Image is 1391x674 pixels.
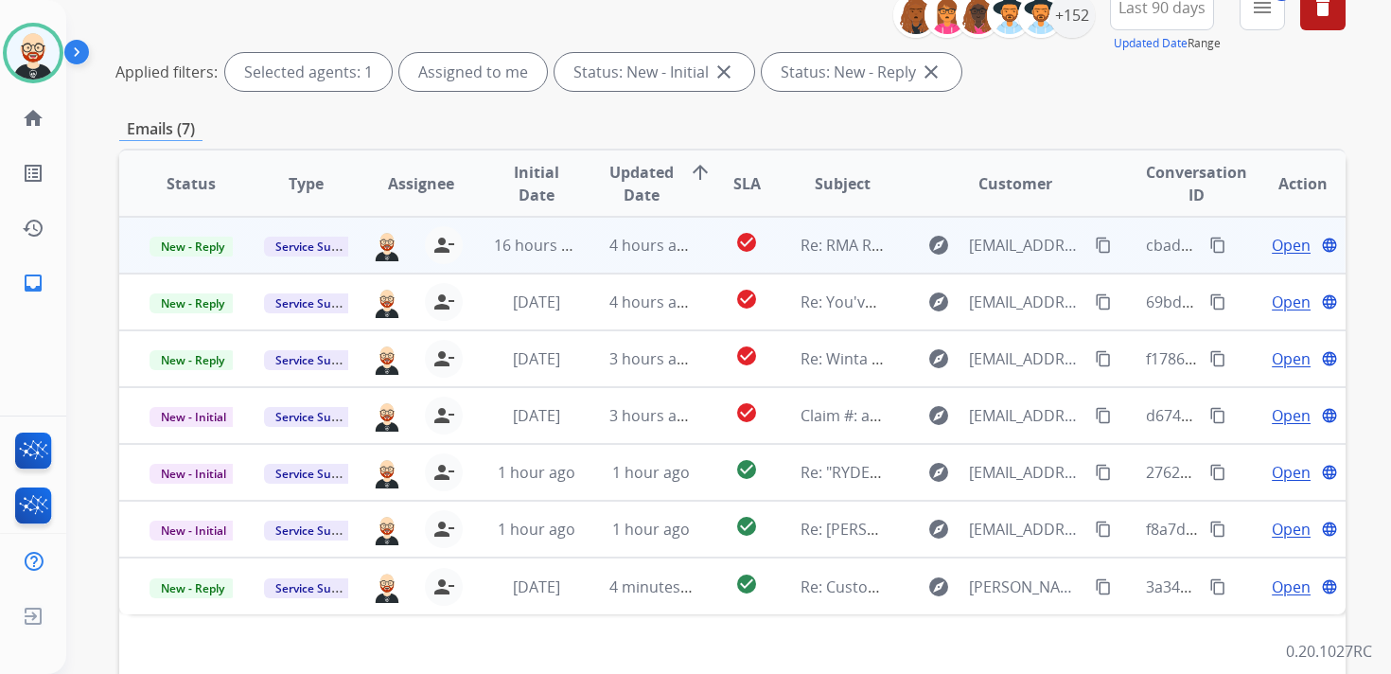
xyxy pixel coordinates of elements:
[555,53,754,91] div: Status: New - Initial
[498,519,575,540] span: 1 hour ago
[372,570,402,602] img: agent-avatar
[735,515,758,538] mat-icon: check_circle
[432,576,455,598] mat-icon: person_remove
[264,293,372,313] span: Service Support
[1209,521,1226,538] mat-icon: content_copy
[1209,578,1226,595] mat-icon: content_copy
[513,405,560,426] span: [DATE]
[1321,578,1338,595] mat-icon: language
[1095,293,1112,310] mat-icon: content_copy
[1272,404,1311,427] span: Open
[801,348,1139,369] span: Re: Winta has been shipped to you for servicing
[432,518,455,541] mat-icon: person_remove
[735,345,758,367] mat-icon: check_circle
[927,404,950,427] mat-icon: explore
[264,237,372,257] span: Service Support
[1272,291,1311,313] span: Open
[735,231,758,254] mat-icon: check_circle
[735,401,758,424] mat-icon: check_circle
[735,573,758,595] mat-icon: check_circle
[150,237,236,257] span: New - Reply
[735,458,758,481] mat-icon: check_circle
[1209,293,1226,310] mat-icon: content_copy
[498,462,575,483] span: 1 hour ago
[1146,161,1247,206] span: Conversation ID
[1321,293,1338,310] mat-icon: language
[167,172,216,195] span: Status
[289,172,324,195] span: Type
[969,404,1084,427] span: [EMAIL_ADDRESS][DOMAIN_NAME]
[1272,461,1311,484] span: Open
[1272,518,1311,541] span: Open
[432,461,455,484] mat-icon: person_remove
[432,291,455,313] mat-icon: person_remove
[609,405,695,426] span: 3 hours ago
[1095,350,1112,367] mat-icon: content_copy
[399,53,547,91] div: Assigned to me
[609,348,695,369] span: 3 hours ago
[494,161,577,206] span: Initial Date
[372,286,402,318] img: agent-avatar
[1321,407,1338,424] mat-icon: language
[1095,407,1112,424] mat-icon: content_copy
[713,61,735,83] mat-icon: close
[150,464,238,484] span: New - Initial
[609,161,674,206] span: Updated Date
[494,235,588,256] span: 16 hours ago
[1209,350,1226,367] mat-icon: content_copy
[609,235,695,256] span: 4 hours ago
[801,576,1189,597] span: Re: Custom Ring has been shipped to you for servicing
[609,292,695,312] span: 4 hours ago
[1272,347,1311,370] span: Open
[115,61,218,83] p: Applied filters:
[264,578,372,598] span: Service Support
[264,521,372,541] span: Service Support
[150,578,236,598] span: New - Reply
[1286,640,1372,663] p: 0.20.1027RC
[609,576,711,597] span: 4 minutes ago
[969,576,1084,598] span: [PERSON_NAME][EMAIL_ADDRESS][DOMAIN_NAME]
[1272,234,1311,257] span: Open
[801,519,1174,540] span: Re: [PERSON_NAME] has been delivered for servicing
[927,576,950,598] mat-icon: explore
[225,53,392,91] div: Selected agents: 1
[264,407,372,427] span: Service Support
[372,513,402,545] img: agent-avatar
[969,234,1084,257] span: [EMAIL_ADDRESS][DOMAIN_NAME]
[920,61,942,83] mat-icon: close
[969,461,1084,484] span: [EMAIL_ADDRESS][DOMAIN_NAME]
[22,162,44,185] mat-icon: list_alt
[1114,35,1221,51] span: Range
[735,288,758,310] mat-icon: check_circle
[513,348,560,369] span: [DATE]
[733,172,761,195] span: SLA
[1095,237,1112,254] mat-icon: content_copy
[612,519,690,540] span: 1 hour ago
[978,172,1052,195] span: Customer
[264,464,372,484] span: Service Support
[815,172,871,195] span: Subject
[264,350,372,370] span: Service Support
[22,272,44,294] mat-icon: inbox
[801,235,921,256] span: Re: RMA Request
[150,350,236,370] span: New - Reply
[372,343,402,375] img: agent-avatar
[1209,237,1226,254] mat-icon: content_copy
[372,229,402,261] img: agent-avatar
[22,217,44,239] mat-icon: history
[1095,464,1112,481] mat-icon: content_copy
[1209,464,1226,481] mat-icon: content_copy
[432,234,455,257] mat-icon: person_remove
[150,407,238,427] span: New - Initial
[513,292,560,312] span: [DATE]
[372,456,402,488] img: agent-avatar
[1095,578,1112,595] mat-icon: content_copy
[612,462,690,483] span: 1 hour ago
[801,405,1258,426] span: Claim #: a286c1ab-1991-41c8-9cc1-7c7d1442f70e / Order #89090
[927,461,950,484] mat-icon: explore
[1321,237,1338,254] mat-icon: language
[927,291,950,313] mat-icon: explore
[1321,521,1338,538] mat-icon: language
[432,347,455,370] mat-icon: person_remove
[150,521,238,541] span: New - Initial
